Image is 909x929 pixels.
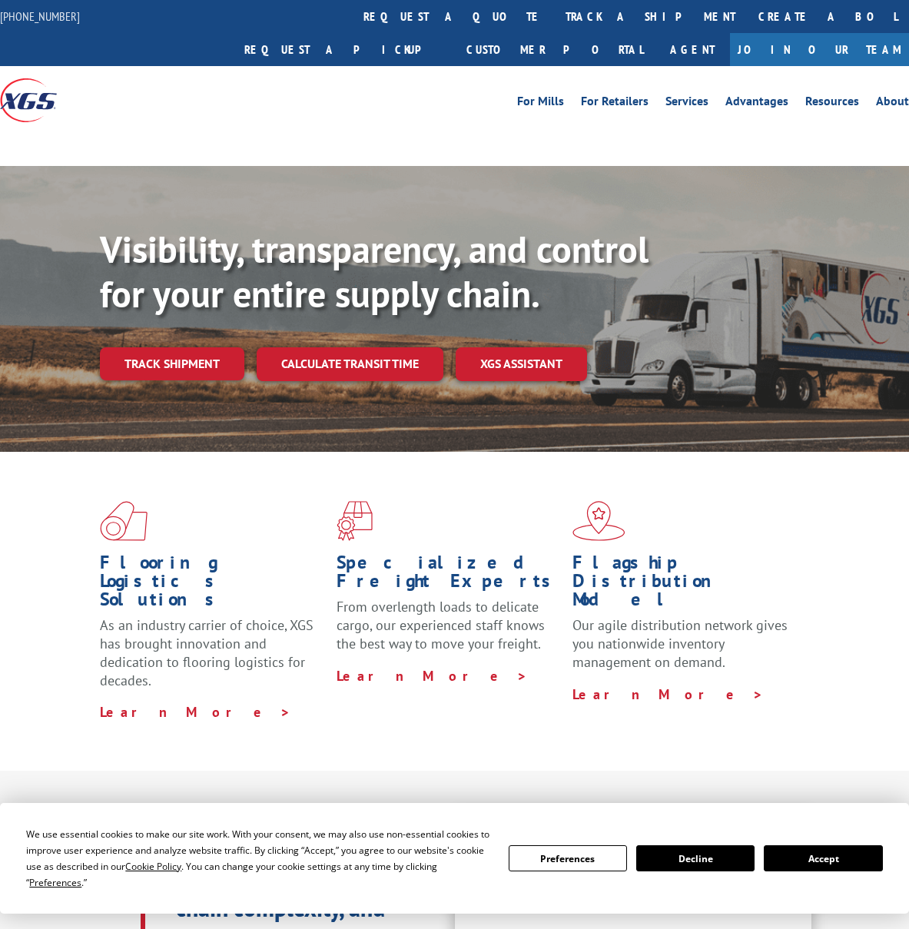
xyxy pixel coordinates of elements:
[100,347,244,380] a: Track shipment
[805,95,859,112] a: Resources
[100,553,325,616] h1: Flooring Logistics Solutions
[655,33,730,66] a: Agent
[337,667,528,685] a: Learn More >
[26,826,489,891] div: We use essential cookies to make our site work. With your consent, we may also use non-essential ...
[233,33,455,66] a: Request a pickup
[730,33,909,66] a: Join Our Team
[572,553,798,616] h1: Flagship Distribution Model
[337,553,562,598] h1: Specialized Freight Experts
[257,347,443,380] a: Calculate transit time
[764,845,882,871] button: Accept
[125,860,181,873] span: Cookie Policy
[455,33,655,66] a: Customer Portal
[572,685,764,703] a: Learn More >
[100,703,291,721] a: Learn More >
[665,95,708,112] a: Services
[337,501,373,541] img: xgs-icon-focused-on-flooring-red
[572,616,788,671] span: Our agile distribution network gives you nationwide inventory management on demand.
[456,347,587,380] a: XGS ASSISTANT
[517,95,564,112] a: For Mills
[581,95,649,112] a: For Retailers
[100,616,314,688] span: As an industry carrier of choice, XGS has brought innovation and dedication to flooring logistics...
[636,845,755,871] button: Decline
[876,95,909,112] a: About
[100,501,148,541] img: xgs-icon-total-supply-chain-intelligence-red
[29,876,81,889] span: Preferences
[725,95,788,112] a: Advantages
[509,845,627,871] button: Preferences
[572,501,625,541] img: xgs-icon-flagship-distribution-model-red
[100,225,649,317] b: Visibility, transparency, and control for your entire supply chain.
[337,598,562,666] p: From overlength loads to delicate cargo, our experienced staff knows the best way to move your fr...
